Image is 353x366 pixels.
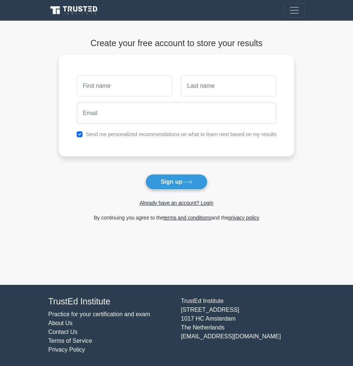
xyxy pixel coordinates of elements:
a: Terms of Service [48,338,92,344]
a: Practice for your certification and exam [48,311,150,317]
input: First name [77,75,172,97]
a: Already have an account? Login [140,200,213,206]
a: Contact Us [48,329,77,335]
a: privacy policy [228,215,259,221]
div: TrustEd Institute [STREET_ADDRESS] 1017 HC Amsterdam The Netherlands [EMAIL_ADDRESS][DOMAIN_NAME] [176,297,309,354]
a: terms and conditions [164,215,211,221]
h4: Create your free account to store your results [59,38,294,49]
input: Email [77,103,277,124]
a: About Us [48,320,73,326]
input: Last name [181,75,276,97]
button: Toggle navigation [284,3,305,18]
a: Privacy Policy [48,346,85,353]
div: By continuing you agree to the and the [55,213,299,222]
h4: TrustEd Institute [48,297,172,307]
label: Send me personalized recommendations on what to learn next based on my results [86,131,277,137]
button: Sign up [146,174,207,190]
